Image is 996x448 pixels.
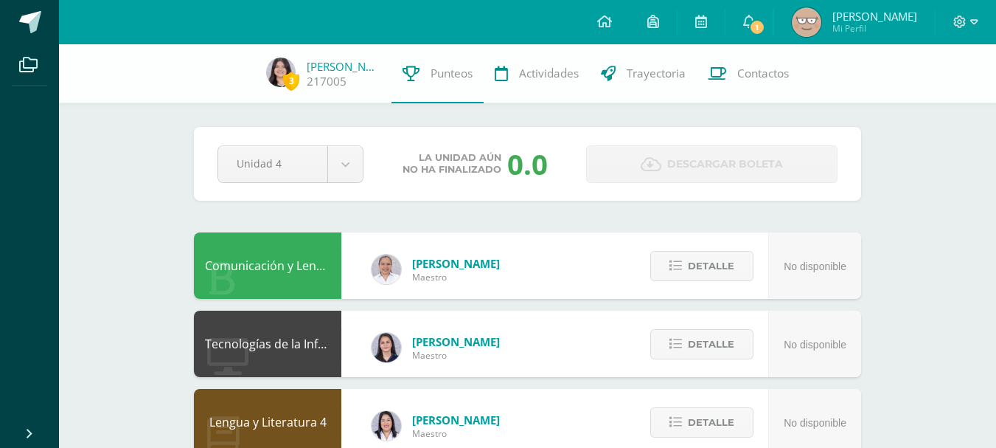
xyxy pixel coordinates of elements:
span: No disponible [784,417,846,429]
span: No disponible [784,339,846,351]
div: Tecnologías de la Información y la Comunicación 4 [194,311,341,377]
a: Contactos [697,44,800,103]
button: Detalle [650,407,753,438]
img: dbcf09110664cdb6f63fe058abfafc14.png [372,333,401,362]
span: [PERSON_NAME] [412,413,500,427]
a: 217005 [307,74,346,89]
a: Unidad 4 [218,146,363,182]
span: Punteos [431,66,473,81]
a: Actividades [484,44,590,103]
div: Comunicación y Lenguaje L3 Inglés 4 [194,232,341,299]
span: Descargar boleta [667,146,783,182]
span: Maestro [412,271,500,283]
span: [PERSON_NAME] [412,334,500,349]
img: 71f96e2616eca63d647a955b9c55e1b9.png [792,7,821,37]
a: Trayectoria [590,44,697,103]
span: Maestro [412,427,500,440]
a: Punteos [391,44,484,103]
span: Actividades [519,66,579,81]
span: [PERSON_NAME] [832,9,917,24]
button: Detalle [650,251,753,281]
span: La unidad aún no ha finalizado [403,152,501,176]
button: Detalle [650,329,753,359]
span: Mi Perfil [832,22,917,35]
span: Detalle [688,252,734,280]
span: Unidad 4 [237,146,309,181]
span: Trayectoria [627,66,686,81]
span: [PERSON_NAME] [412,256,500,271]
span: Detalle [688,331,734,358]
span: Maestro [412,349,500,362]
div: 0.0 [507,145,548,183]
span: 3 [283,72,299,90]
span: 1 [749,19,765,35]
img: d43b4ab0a82f64cc698432b27ad46a68.png [266,58,296,87]
img: fd1196377973db38ffd7ffd912a4bf7e.png [372,411,401,441]
a: [PERSON_NAME] [307,59,380,74]
span: No disponible [784,261,846,272]
img: 04fbc0eeb5f5f8cf55eb7ff53337e28b.png [372,255,401,284]
span: Contactos [737,66,789,81]
span: Detalle [688,409,734,436]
